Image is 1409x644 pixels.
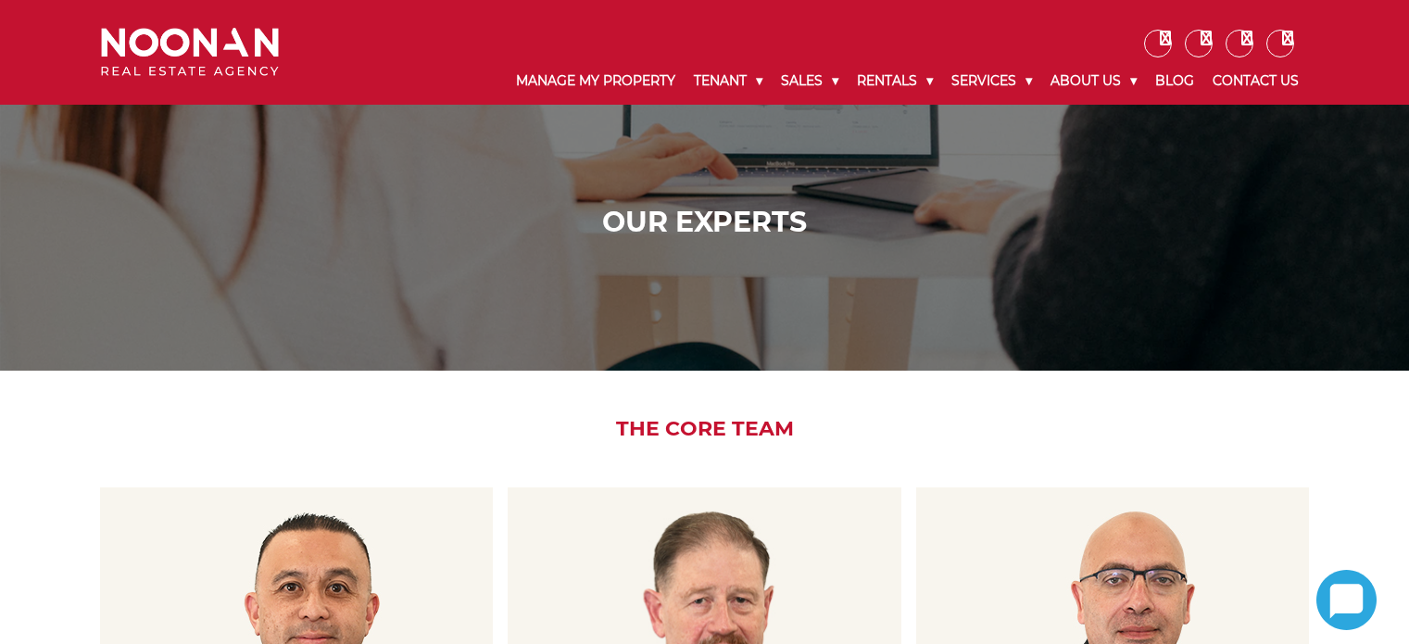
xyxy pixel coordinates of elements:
a: Sales [772,57,848,105]
a: About Us [1041,57,1146,105]
a: Tenant [685,57,772,105]
a: Rentals [848,57,942,105]
a: Services [942,57,1041,105]
h1: Our Experts [106,206,1303,239]
a: Contact Us [1203,57,1308,105]
a: Manage My Property [507,57,685,105]
img: Noonan Real Estate Agency [101,28,279,77]
a: Blog [1146,57,1203,105]
h2: The Core Team [87,417,1322,441]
